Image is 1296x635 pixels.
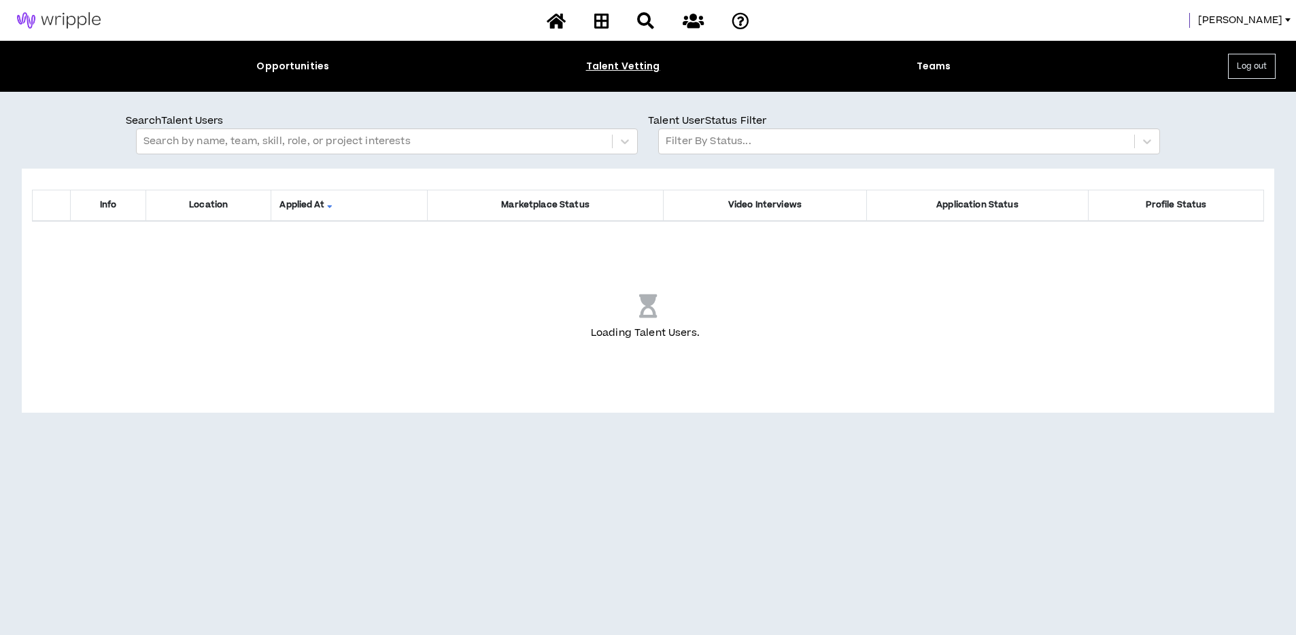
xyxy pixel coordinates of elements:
[1228,54,1276,79] button: Log out
[866,190,1088,221] th: Application Status
[256,59,329,73] div: Opportunities
[71,190,146,221] th: Info
[591,326,705,341] p: Loading Talent Users .
[1089,190,1264,221] th: Profile Status
[663,190,866,221] th: Video Interviews
[428,190,664,221] th: Marketplace Status
[917,59,951,73] div: Teams
[279,199,419,211] span: Applied At
[1198,13,1282,28] span: [PERSON_NAME]
[146,190,271,221] th: Location
[648,114,1170,128] p: Talent User Status Filter
[126,114,648,128] p: Search Talent Users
